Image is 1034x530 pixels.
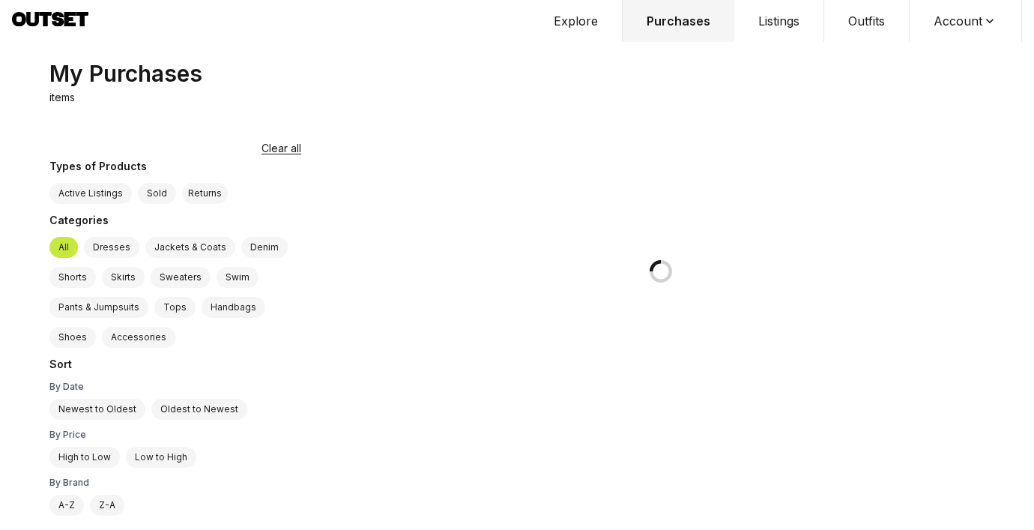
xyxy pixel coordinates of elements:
label: Sold [138,183,176,204]
div: Sort [49,357,301,375]
div: By Date [49,381,301,393]
label: Accessories [102,327,175,348]
div: By Price [49,429,301,441]
label: Active Listings [49,183,132,204]
div: My Purchases [49,60,202,87]
label: Tops [154,297,196,318]
label: Newest to Oldest [49,399,145,420]
label: Z-A [90,495,124,516]
button: Clear all [261,141,301,156]
label: Pants & Jumpsuits [49,297,148,318]
label: Jackets & Coats [145,237,235,258]
label: A-Z [49,495,84,516]
label: Swim [217,267,258,288]
label: Sweaters [151,267,211,288]
label: Oldest to Newest [151,399,247,420]
label: All [49,237,78,258]
label: Handbags [202,297,265,318]
p: items [49,90,75,105]
label: Denim [241,237,288,258]
div: Categories [49,213,301,231]
div: By Brand [49,477,301,489]
label: Skirts [102,267,145,288]
label: Dresses [84,237,139,258]
div: Types of Products [49,159,301,177]
button: Returns [182,183,228,204]
label: High to Low [49,447,120,468]
label: Shoes [49,327,96,348]
label: Low to High [126,447,196,468]
label: Shorts [49,267,96,288]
